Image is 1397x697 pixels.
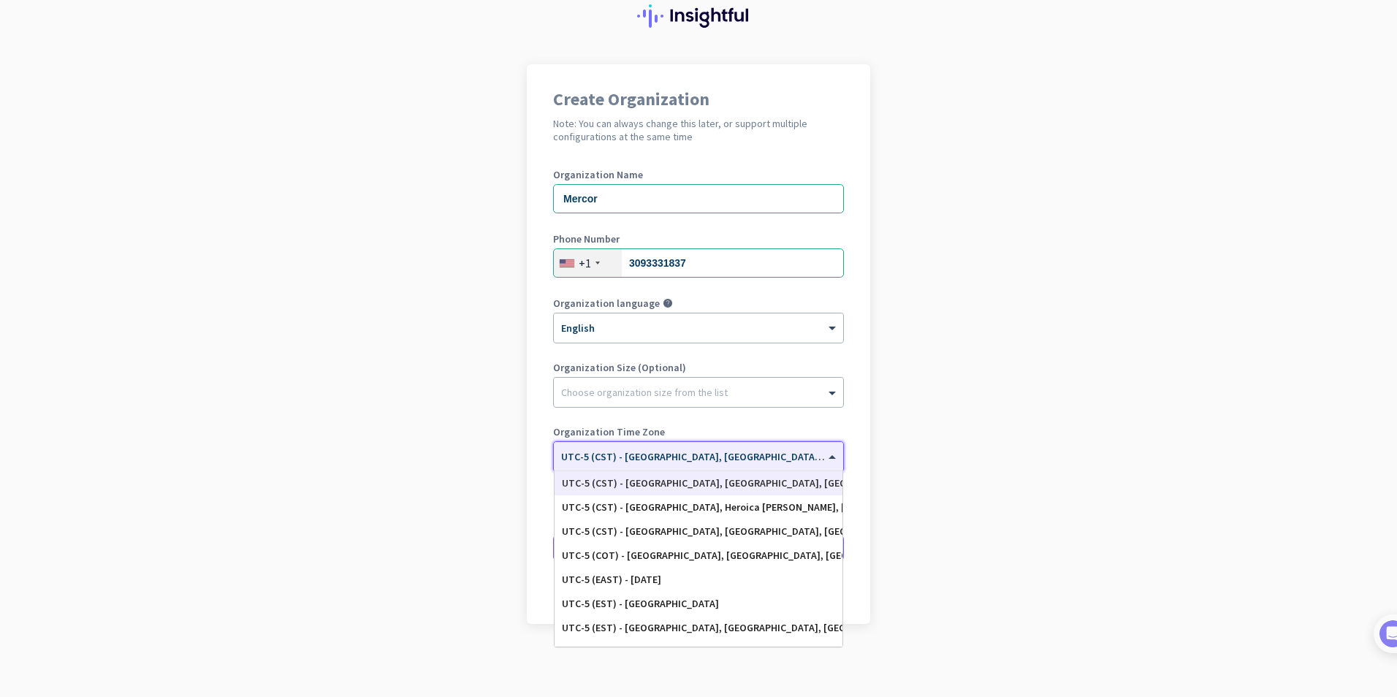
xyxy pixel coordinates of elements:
[553,184,844,213] input: What is the name of your organization?
[562,646,835,658] div: UTC-5 (EST) - [PERSON_NAME][GEOGRAPHIC_DATA], [GEOGRAPHIC_DATA]
[553,535,844,561] button: Create Organization
[553,234,844,244] label: Phone Number
[553,117,844,143] h2: Note: You can always change this later, or support multiple configurations at the same time
[637,4,760,28] img: Insightful
[553,91,844,108] h1: Create Organization
[553,587,844,598] div: Go back
[555,471,842,647] div: Options List
[562,574,835,586] div: UTC-5 (EAST) - [DATE]
[562,501,835,514] div: UTC-5 (CST) - [GEOGRAPHIC_DATA], Heroica [PERSON_NAME], [GEOGRAPHIC_DATA], [GEOGRAPHIC_DATA]
[579,256,591,270] div: +1
[562,622,835,634] div: UTC-5 (EST) - [GEOGRAPHIC_DATA], [GEOGRAPHIC_DATA], [GEOGRAPHIC_DATA][PERSON_NAME], [GEOGRAPHIC_D...
[562,598,835,610] div: UTC-5 (EST) - [GEOGRAPHIC_DATA]
[553,427,844,437] label: Organization Time Zone
[562,549,835,562] div: UTC-5 (COT) - [GEOGRAPHIC_DATA], [GEOGRAPHIC_DATA], [GEOGRAPHIC_DATA], [GEOGRAPHIC_DATA]
[663,298,673,308] i: help
[562,525,835,538] div: UTC-5 (CST) - [GEOGRAPHIC_DATA], [GEOGRAPHIC_DATA], [GEOGRAPHIC_DATA], [GEOGRAPHIC_DATA]
[553,248,844,278] input: 201-555-0123
[553,298,660,308] label: Organization language
[553,362,844,373] label: Organization Size (Optional)
[562,477,835,490] div: UTC-5 (CST) - [GEOGRAPHIC_DATA], [GEOGRAPHIC_DATA], [GEOGRAPHIC_DATA], [GEOGRAPHIC_DATA]
[553,170,844,180] label: Organization Name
